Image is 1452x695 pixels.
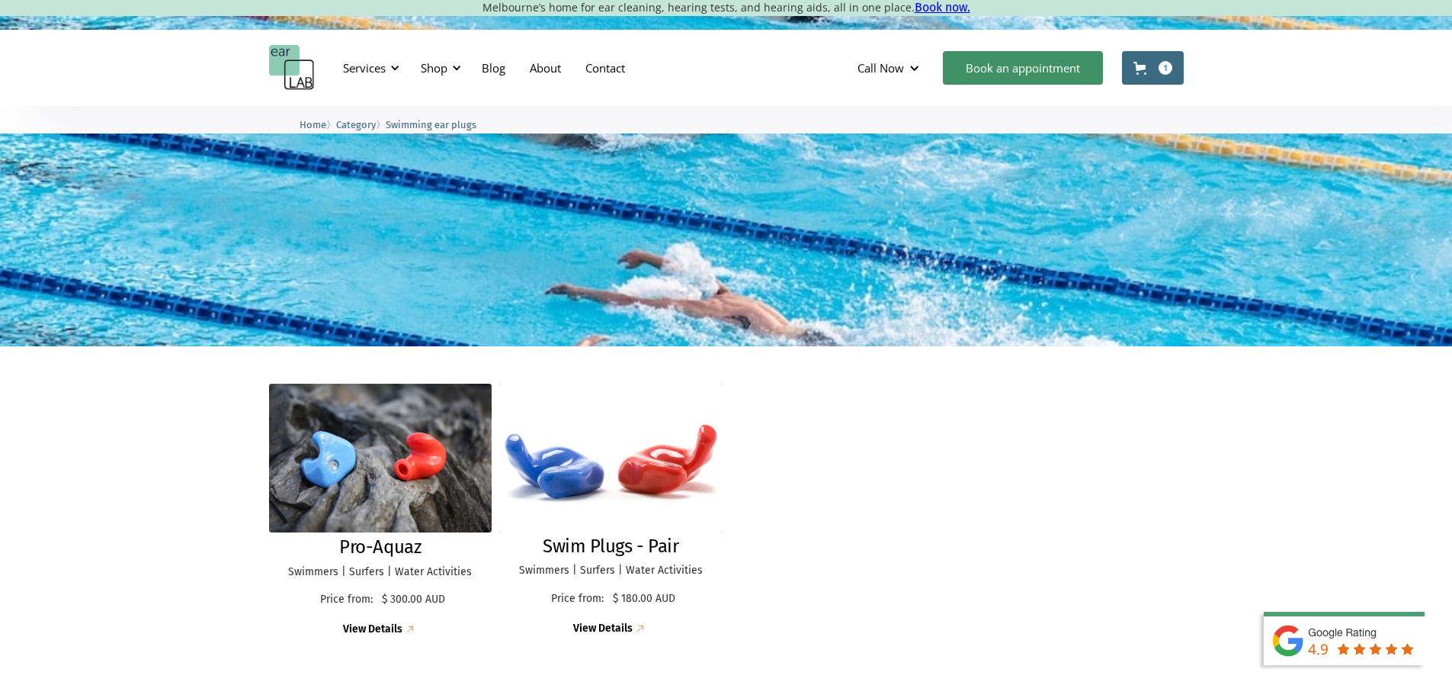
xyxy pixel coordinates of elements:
h2: Pro-Aquaz [339,536,421,558]
img: Pro-Aquaz [269,384,492,533]
div: Shop [412,45,466,91]
a: Pro-AquazPro-AquazSwimmers | Surfers | Water ActivitiesPrice from:$ 300.00 AUDView Details [269,384,492,637]
a: About [518,46,573,90]
li: 〉 [300,117,336,133]
a: Category [336,117,376,131]
h2: Swim Plugs - Pair [543,536,678,558]
div: View Details [343,623,402,636]
a: Swim Plugs - PairSwim Plugs - PairSwimmers | Surfers | Water ActivitiesPrice from:$ 180.00 AUDVie... [499,384,723,636]
div: Services [334,45,404,91]
p: $ 300.00 AUD [382,594,445,607]
a: Book an appointment [943,51,1103,85]
p: Price from: [547,593,609,606]
a: Home [300,117,326,131]
span: Category [336,119,376,130]
span: Home [300,119,326,130]
a: Open cart containing 1 items [1122,51,1184,85]
a: Blog [470,46,518,90]
p: Price from: [315,594,378,607]
img: Swim Plugs - Pair [499,384,723,532]
a: Contact [573,46,637,90]
div: Shop [421,60,447,76]
div: Services [343,60,386,76]
p: $ 180.00 AUD [613,593,675,606]
span: Swimming ear plugs [386,119,476,130]
a: Swimming ear plugs [386,117,476,131]
p: Swimmers | Surfers | Water Activities [284,566,477,579]
div: 1 [1159,61,1172,75]
div: Call Now [845,45,935,91]
li: 〉 [336,117,386,133]
div: Call Now [857,60,904,76]
p: Swimmers | Surfers | Water Activities [514,565,707,578]
a: home [269,45,315,91]
div: View Details [573,623,633,635]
